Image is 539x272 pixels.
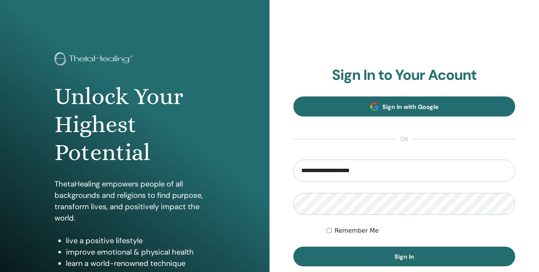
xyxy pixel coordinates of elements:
[293,247,515,266] button: Sign In
[293,96,515,117] a: Sign In with Google
[293,67,515,84] h2: Sign In to Your Acount
[66,235,215,246] li: live a positive lifestyle
[327,226,515,235] div: Keep me authenticated indefinitely or until I manually logout
[382,103,439,111] span: Sign In with Google
[396,135,412,144] span: or
[66,258,215,269] li: learn a world-renowned technique
[55,82,215,167] h1: Unlock Your Highest Potential
[394,253,414,261] span: Sign In
[55,178,215,224] p: ThetaHealing empowers people of all backgrounds and religions to find purpose, transform lives, a...
[335,226,379,235] label: Remember Me
[66,246,215,258] li: improve emotional & physical health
